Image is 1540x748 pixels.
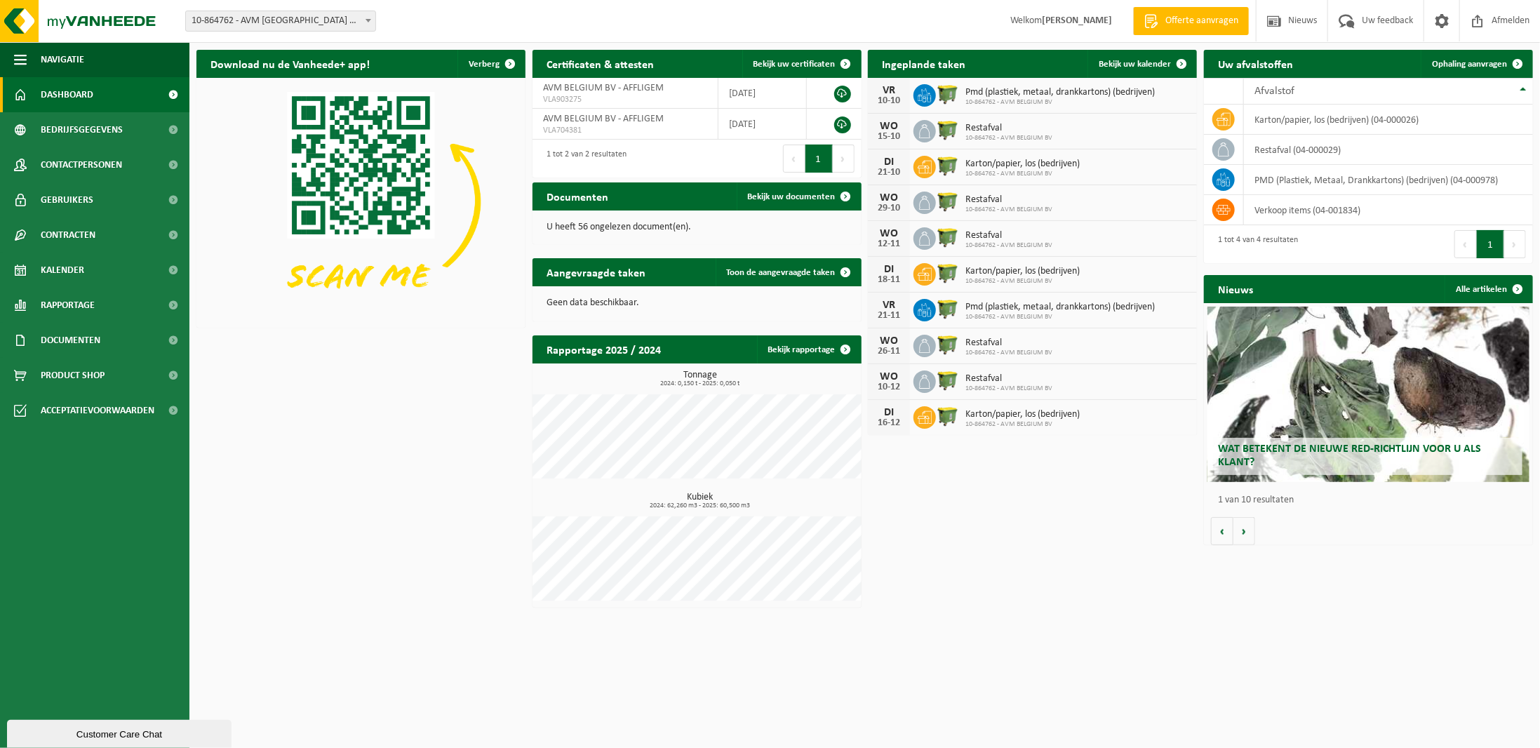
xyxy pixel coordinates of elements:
span: 10-864762 - AVM BELGIUM BV [965,206,1052,214]
h2: Nieuws [1204,275,1267,302]
a: Bekijk uw certificaten [742,50,860,78]
span: Gebruikers [41,182,93,218]
img: WB-1100-HPE-GN-51 [936,189,960,213]
button: Next [833,145,855,173]
div: WO [875,121,903,132]
button: Previous [783,145,805,173]
div: WO [875,192,903,203]
h2: Ingeplande taken [868,50,979,77]
span: VLA704381 [543,125,707,136]
span: Afvalstof [1254,86,1294,97]
span: Offerte aanvragen [1162,14,1242,28]
span: Wat betekent de nieuwe RED-richtlijn voor u als klant? [1218,443,1481,468]
span: Pmd (plastiek, metaal, drankkartons) (bedrijven) [965,87,1155,98]
span: Verberg [469,60,500,69]
span: AVM BELGIUM BV - AFFLIGEM [543,114,664,124]
div: WO [875,335,903,347]
div: 1 tot 4 van 4 resultaten [1211,229,1298,260]
h2: Uw afvalstoffen [1204,50,1307,77]
div: 10-10 [875,96,903,106]
span: 10-864762 - AVM BELGIUM BV [965,170,1080,178]
td: restafval (04-000029) [1244,135,1533,165]
img: WB-1100-HPE-GN-50 [936,154,960,178]
h3: Tonnage [540,370,862,387]
td: [DATE] [718,78,807,109]
div: 29-10 [875,203,903,213]
span: Documenten [41,323,100,358]
span: Contactpersonen [41,147,122,182]
span: 10-864762 - AVM BELGIUM BV [965,349,1052,357]
h2: Rapportage 2025 / 2024 [533,335,675,363]
span: Restafval [965,123,1052,134]
img: WB-1100-HPE-GN-50 [936,297,960,321]
div: 18-11 [875,275,903,285]
a: Alle artikelen [1445,275,1532,303]
img: Download de VHEPlus App [196,78,525,325]
span: AVM BELGIUM BV - AFFLIGEM [543,83,664,93]
div: 21-10 [875,168,903,178]
span: Restafval [965,338,1052,349]
button: Verberg [457,50,524,78]
span: Karton/papier, los (bedrijven) [965,409,1080,420]
span: Restafval [965,373,1052,385]
span: Restafval [965,194,1052,206]
span: Bekijk uw documenten [748,192,836,201]
a: Bekijk uw kalender [1087,50,1196,78]
div: 12-11 [875,239,903,249]
div: 21-11 [875,311,903,321]
span: Kalender [41,253,84,288]
td: PMD (Plastiek, Metaal, Drankkartons) (bedrijven) (04-000978) [1244,165,1533,195]
td: verkoop items (04-001834) [1244,195,1533,225]
h2: Documenten [533,182,622,210]
img: WB-1100-HPE-GN-51 [936,368,960,392]
span: 2024: 62,260 m3 - 2025: 60,500 m3 [540,502,862,509]
h2: Certificaten & attesten [533,50,668,77]
span: Dashboard [41,77,93,112]
span: Product Shop [41,358,105,393]
div: 16-12 [875,418,903,428]
span: Restafval [965,230,1052,241]
a: Offerte aanvragen [1133,7,1249,35]
button: 1 [1477,230,1504,258]
span: Rapportage [41,288,95,323]
button: 1 [805,145,833,173]
button: Vorige [1211,517,1233,545]
a: Bekijk uw documenten [737,182,860,211]
div: 1 tot 2 van 2 resultaten [540,143,627,174]
img: WB-1100-HPE-GN-50 [936,261,960,285]
a: Bekijk rapportage [757,335,860,363]
span: 10-864762 - AVM BELGIUM BV [965,134,1052,142]
a: Wat betekent de nieuwe RED-richtlijn voor u als klant? [1207,307,1529,482]
div: WO [875,228,903,239]
span: 10-864762 - AVM BELGIUM BV [965,98,1155,107]
img: WB-1100-HPE-GN-50 [936,404,960,428]
img: WB-1100-HPE-GN-51 [936,333,960,356]
div: 15-10 [875,132,903,142]
span: Toon de aangevraagde taken [727,268,836,277]
span: Karton/papier, los (bedrijven) [965,266,1080,277]
span: Bedrijfsgegevens [41,112,123,147]
img: WB-1100-HPE-GN-51 [936,118,960,142]
span: 10-864762 - AVM BELGIUM BV [965,277,1080,286]
button: Previous [1454,230,1477,258]
div: DI [875,407,903,418]
span: 10-864762 - AVM BELGIUM BV - AFFLIGEM [185,11,376,32]
strong: [PERSON_NAME] [1042,15,1112,26]
span: 10-864762 - AVM BELGIUM BV [965,241,1052,250]
a: Ophaling aanvragen [1421,50,1532,78]
a: Toon de aangevraagde taken [716,258,860,286]
div: 10-12 [875,382,903,392]
span: Bekijk uw certificaten [754,60,836,69]
span: VLA903275 [543,94,707,105]
h3: Kubiek [540,493,862,509]
span: Navigatie [41,42,84,77]
span: Contracten [41,218,95,253]
p: Geen data beschikbaar. [547,298,848,308]
div: WO [875,371,903,382]
div: DI [875,264,903,275]
div: 26-11 [875,347,903,356]
div: VR [875,300,903,311]
td: [DATE] [718,109,807,140]
p: 1 van 10 resultaten [1218,495,1526,505]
